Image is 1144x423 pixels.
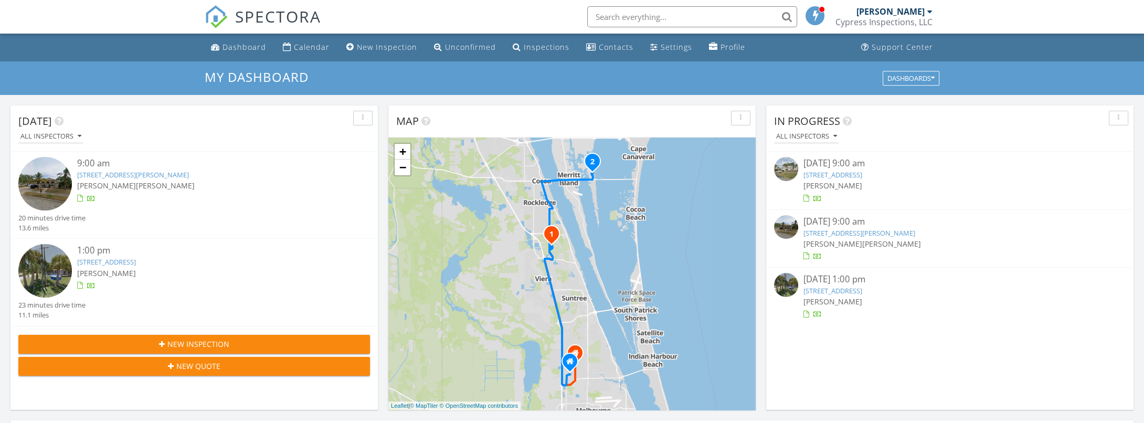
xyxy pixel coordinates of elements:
div: Cypress Inspections, LLC [835,17,933,27]
span: New Inspection [167,339,229,350]
div: Calendar [294,42,330,52]
div: Inspections [524,42,569,52]
div: 1685 Savannah Dr, Merritt Island, FL 32952 [592,161,599,167]
div: 13.6 miles [18,223,86,233]
a: [STREET_ADDRESS][PERSON_NAME] [803,228,915,238]
span: [PERSON_NAME] [803,239,862,249]
a: Leaflet [391,403,408,409]
a: [STREET_ADDRESS] [77,257,136,267]
a: © OpenStreetMap contributors [440,403,518,409]
div: New Inspection [357,42,417,52]
div: 1:00 pm [77,244,341,257]
span: My Dashboard [205,68,309,86]
div: [DATE] 1:00 pm [803,273,1096,286]
button: Dashboards [883,71,939,86]
div: All Inspectors [776,133,837,140]
div: [DATE] 9:00 am [803,215,1096,228]
div: Settings [661,42,692,52]
button: New Quote [18,357,370,376]
button: All Inspectors [18,130,83,144]
div: All Inspectors [20,133,81,140]
a: Zoom in [395,144,410,160]
div: 20 minutes drive time [18,213,86,223]
div: [PERSON_NAME] [856,6,925,17]
a: Settings [646,38,696,57]
a: 1:00 pm [STREET_ADDRESS] [PERSON_NAME] 23 minutes drive time 11.1 miles [18,244,370,320]
div: Dashboard [223,42,266,52]
a: Support Center [857,38,937,57]
span: Map [396,114,419,128]
a: [STREET_ADDRESS] [803,170,862,179]
div: 4300 Aurora Road, Melbouorne Florida 32934 [570,361,576,367]
span: [PERSON_NAME] [803,181,862,191]
img: streetview [18,244,72,298]
div: 23 minutes drive time [18,300,86,310]
img: streetview [774,215,798,239]
button: New Inspection [18,335,370,354]
span: [PERSON_NAME] [77,181,136,191]
a: [DATE] 1:00 pm [STREET_ADDRESS] [PERSON_NAME] [774,273,1126,320]
div: Unconfirmed [445,42,496,52]
img: streetview [774,273,798,297]
span: SPECTORA [235,5,321,27]
a: [DATE] 9:00 am [STREET_ADDRESS][PERSON_NAME] [PERSON_NAME][PERSON_NAME] [774,215,1126,262]
a: 9:00 am [STREET_ADDRESS][PERSON_NAME] [PERSON_NAME][PERSON_NAME] 20 minutes drive time 13.6 miles [18,157,370,233]
div: 9:00 am [77,157,341,170]
i: 2 [590,158,595,166]
button: All Inspectors [774,130,839,144]
span: [PERSON_NAME] [136,181,195,191]
a: [STREET_ADDRESS] [803,286,862,295]
a: © MapTiler [410,403,438,409]
span: [PERSON_NAME] [77,268,136,278]
img: streetview [18,157,72,210]
div: [DATE] 9:00 am [803,157,1096,170]
i: 1 [549,231,554,238]
a: Unconfirmed [430,38,500,57]
div: Support Center [872,42,933,52]
span: [PERSON_NAME] [803,297,862,306]
input: Search everything... [587,6,797,27]
img: streetview [774,157,798,181]
a: Contacts [582,38,638,57]
div: 11.1 miles [18,310,86,320]
a: Calendar [279,38,334,57]
a: [STREET_ADDRESS][PERSON_NAME] [77,170,189,179]
img: The Best Home Inspection Software - Spectora [205,5,228,28]
a: [DATE] 9:00 am [STREET_ADDRESS] [PERSON_NAME] [774,157,1126,204]
div: Dashboards [887,75,935,82]
a: Dashboard [207,38,270,57]
span: [DATE] [18,114,52,128]
div: 5090 Somerville Dr, Rockledge, FL 32955 [552,234,558,240]
div: Contacts [599,42,633,52]
span: New Quote [176,361,220,372]
div: Profile [721,42,745,52]
div: 2240 Turtle Mound Road, Melbourne FL 32934 [575,353,581,359]
a: Profile [705,38,749,57]
a: SPECTORA [205,14,321,36]
div: | [388,401,521,410]
a: Zoom out [395,160,410,175]
a: Inspections [509,38,574,57]
span: In Progress [774,114,840,128]
span: [PERSON_NAME] [862,239,921,249]
a: New Inspection [342,38,421,57]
